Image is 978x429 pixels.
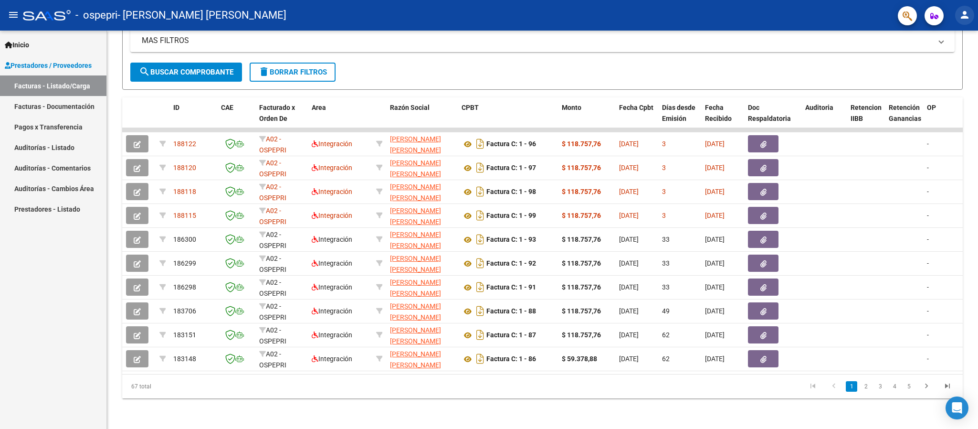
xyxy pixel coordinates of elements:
[902,378,916,395] li: page 5
[486,188,536,196] strong: Factura C: 1 - 98
[705,331,725,339] span: [DATE]
[250,63,336,82] button: Borrar Filtros
[558,97,615,139] datatable-header-cell: Monto
[619,188,639,195] span: [DATE]
[927,259,929,267] span: -
[255,97,308,139] datatable-header-cell: Facturado x Orden De
[705,104,732,122] span: Fecha Recibido
[562,283,601,291] strong: $ 118.757,76
[562,331,601,339] strong: $ 118.757,76
[705,307,725,315] span: [DATE]
[474,160,486,175] i: Descargar documento
[259,350,286,369] span: A02 - OSPEPRI
[701,97,744,139] datatable-header-cell: Fecha Recibido
[486,284,536,291] strong: Factura C: 1 - 91
[562,188,601,195] strong: $ 118.757,76
[259,302,286,321] span: A02 - OSPEPRI
[562,355,597,363] strong: $ 59.378,88
[130,63,242,82] button: Buscar Comprobante
[927,355,929,363] span: -
[217,97,255,139] datatable-header-cell: CAE
[705,355,725,363] span: [DATE]
[312,331,352,339] span: Integración
[705,212,725,219] span: [DATE]
[889,381,900,392] a: 4
[486,164,536,172] strong: Factura C: 1 - 97
[885,97,923,139] datatable-header-cell: Retención Ganancias
[390,135,441,154] span: [PERSON_NAME] [PERSON_NAME]
[927,307,929,315] span: -
[662,283,670,291] span: 33
[259,231,286,249] span: A02 - OSPEPRI
[927,188,929,195] span: -
[562,104,581,111] span: Monto
[312,236,352,243] span: Integración
[173,307,196,315] span: 183706
[258,66,270,77] mat-icon: delete
[474,303,486,319] i: Descargar documento
[705,188,725,195] span: [DATE]
[173,331,196,339] span: 183151
[860,381,872,392] a: 2
[169,97,217,139] datatable-header-cell: ID
[619,307,639,315] span: [DATE]
[390,350,441,369] span: [PERSON_NAME] [PERSON_NAME]
[658,97,701,139] datatable-header-cell: Días desde Emisión
[662,212,666,219] span: 3
[259,135,286,154] span: A02 - OSPEPRI
[142,35,932,46] mat-panel-title: MAS FILTROS
[390,349,454,369] div: 27414366703
[662,164,666,172] span: 3
[259,104,295,122] span: Facturado x Orden De
[390,253,454,273] div: 27414366703
[938,381,957,392] a: go to last page
[8,9,19,21] mat-icon: menu
[259,326,286,345] span: A02 - OSPEPRI
[486,260,536,268] strong: Factura C: 1 - 92
[927,331,929,339] span: -
[889,104,921,122] span: Retención Ganancias
[390,134,454,154] div: 27414366703
[173,104,179,111] span: ID
[390,207,441,225] span: [PERSON_NAME] [PERSON_NAME]
[312,259,352,267] span: Integración
[804,381,822,392] a: go to first page
[173,140,196,148] span: 188122
[486,308,536,315] strong: Factura C: 1 - 88
[662,355,670,363] span: 62
[259,255,286,273] span: A02 - OSPEPRI
[662,259,670,267] span: 33
[390,301,454,321] div: 27414366703
[312,104,326,111] span: Area
[312,212,352,219] span: Integración
[390,255,441,273] span: [PERSON_NAME] [PERSON_NAME]
[662,331,670,339] span: 62
[259,207,286,225] span: A02 - OSPEPRI
[390,325,454,345] div: 27414366703
[474,136,486,151] i: Descargar documento
[619,236,639,243] span: [DATE]
[486,236,536,244] strong: Factura C: 1 - 93
[173,212,196,219] span: 188115
[844,378,859,395] li: page 1
[705,259,725,267] span: [DATE]
[562,140,601,148] strong: $ 118.757,76
[619,331,639,339] span: [DATE]
[705,283,725,291] span: [DATE]
[619,140,639,148] span: [DATE]
[662,140,666,148] span: 3
[390,302,441,321] span: [PERSON_NAME] [PERSON_NAME]
[474,327,486,343] i: Descargar documento
[474,279,486,295] i: Descargar documento
[619,259,639,267] span: [DATE]
[173,355,196,363] span: 183148
[173,236,196,243] span: 186300
[462,104,479,111] span: CPBT
[173,283,196,291] span: 186298
[705,140,725,148] span: [DATE]
[259,159,286,178] span: A02 - OSPEPRI
[562,212,601,219] strong: $ 118.757,76
[312,355,352,363] span: Integración
[173,259,196,267] span: 186299
[390,182,454,202] div: 27414366703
